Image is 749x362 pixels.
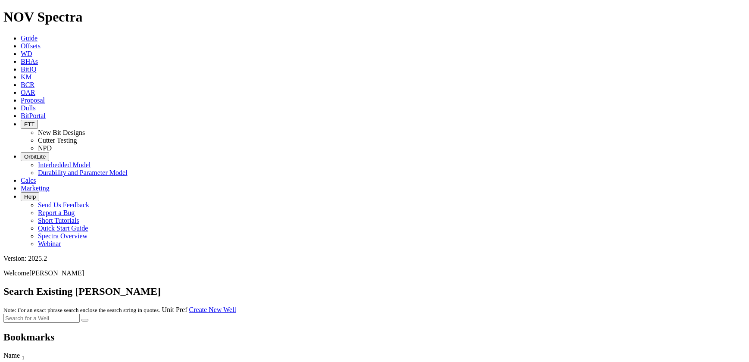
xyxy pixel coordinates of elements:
span: [PERSON_NAME] [29,269,84,277]
a: Guide [21,34,37,42]
sub: 1 [22,354,25,361]
a: Calcs [21,177,36,184]
a: Report a Bug [38,209,75,216]
span: FTT [24,121,34,128]
span: OrbitLite [24,153,46,160]
button: OrbitLite [21,152,49,161]
input: Search for a Well [3,314,80,323]
a: BHAs [21,58,38,65]
a: Webinar [38,240,61,247]
button: FTT [21,120,38,129]
span: Sort None [22,352,25,359]
a: WD [21,50,32,57]
a: Durability and Parameter Model [38,169,128,176]
a: NPD [38,144,52,152]
a: Dulls [21,104,36,112]
h1: NOV Spectra [3,9,746,25]
a: Short Tutorials [38,217,79,224]
div: Name Sort None [3,352,688,361]
a: Quick Start Guide [38,225,88,232]
a: Create New Well [189,306,236,313]
button: Help [21,192,39,201]
a: Cutter Testing [38,137,77,144]
a: BitPortal [21,112,46,119]
a: Unit Pref [162,306,187,313]
div: Version: 2025.2 [3,255,746,262]
h2: Search Existing [PERSON_NAME] [3,286,746,297]
a: Spectra Overview [38,232,87,240]
a: BitIQ [21,66,36,73]
small: Note: For an exact phrase search enclose the search string in quotes. [3,307,160,313]
a: Send Us Feedback [38,201,89,209]
a: BCR [21,81,34,88]
a: Marketing [21,184,50,192]
a: Interbedded Model [38,161,91,169]
p: Welcome [3,269,746,277]
h2: Bookmarks [3,331,746,343]
a: Offsets [21,42,41,50]
a: KM [21,73,32,81]
a: Proposal [21,97,45,104]
a: OAR [21,89,35,96]
span: Name [3,352,20,359]
a: New Bit Designs [38,129,85,136]
span: Help [24,193,36,200]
